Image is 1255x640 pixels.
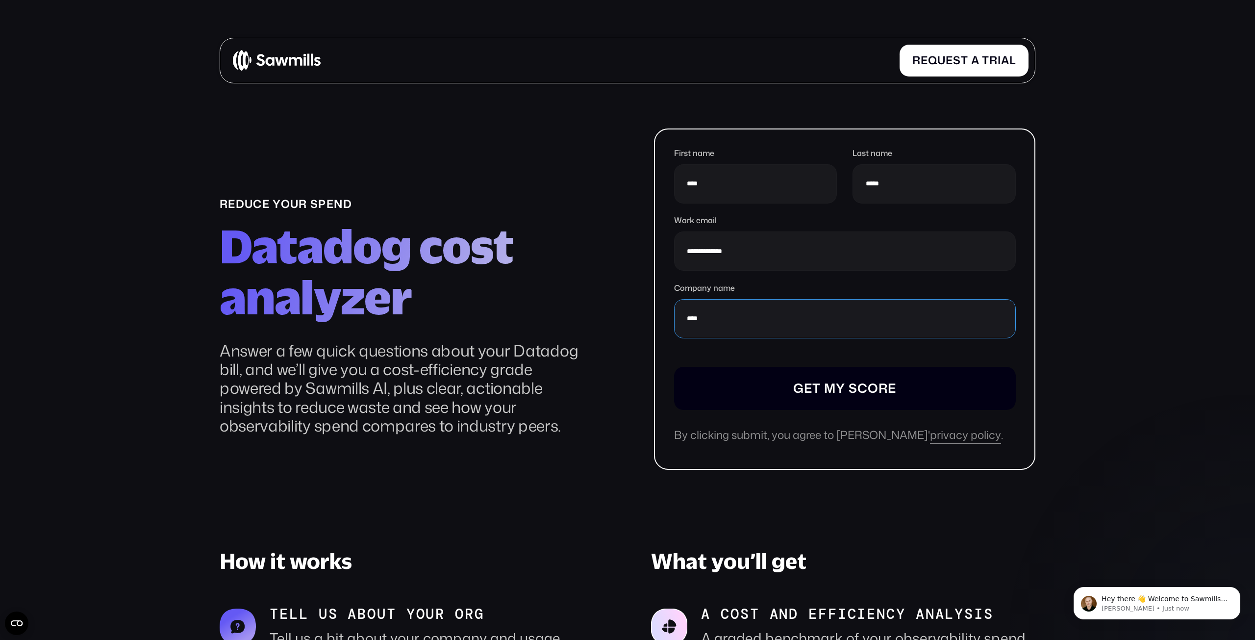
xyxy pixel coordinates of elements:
[674,429,1016,444] div: By clicking submit, you agree to [PERSON_NAME]' .
[961,54,968,67] span: t
[651,548,1035,574] h3: What you’ll get
[220,220,591,322] h2: Datadog cost analyzer
[701,606,1026,623] p: A cost and efficiency analysis
[937,54,946,67] span: u
[1009,54,1016,67] span: l
[674,216,1016,225] label: Work email
[1001,54,1009,67] span: a
[900,45,1029,77] a: Requestatrial
[270,606,560,623] p: tell us about your org
[853,149,1015,158] label: Last name
[674,149,1016,444] form: Company name
[912,54,921,67] span: R
[674,149,837,158] label: First name
[220,341,591,435] p: Answer a few quick questions about your Datadog bill, and we’ll give you a cost-efficiency grade ...
[998,54,1001,67] span: i
[674,283,1016,293] label: Company name
[989,54,998,67] span: r
[946,54,953,67] span: e
[220,198,591,211] div: reduce your spend
[5,612,28,635] button: Open CMP widget
[921,54,928,67] span: e
[953,54,961,67] span: s
[971,54,979,67] span: a
[220,548,604,574] h3: How it works
[930,429,1001,444] a: privacy policy
[928,54,938,67] span: q
[1059,566,1255,635] iframe: Intercom notifications message
[982,54,989,67] span: t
